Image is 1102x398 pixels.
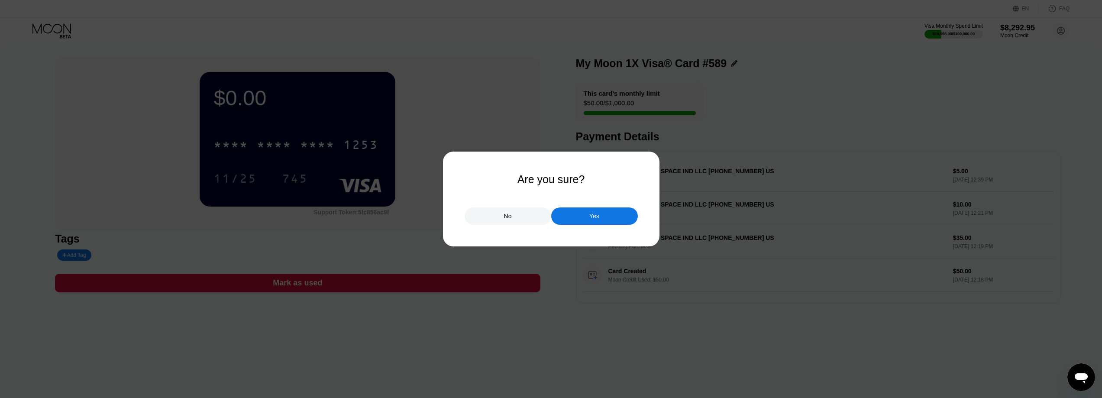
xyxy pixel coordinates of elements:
[551,207,638,225] div: Yes
[589,212,599,220] div: Yes
[465,207,551,225] div: No
[504,212,512,220] div: No
[1067,363,1095,391] iframe: Кнопка запуска окна обмена сообщениями
[517,173,585,186] div: Are you sure?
